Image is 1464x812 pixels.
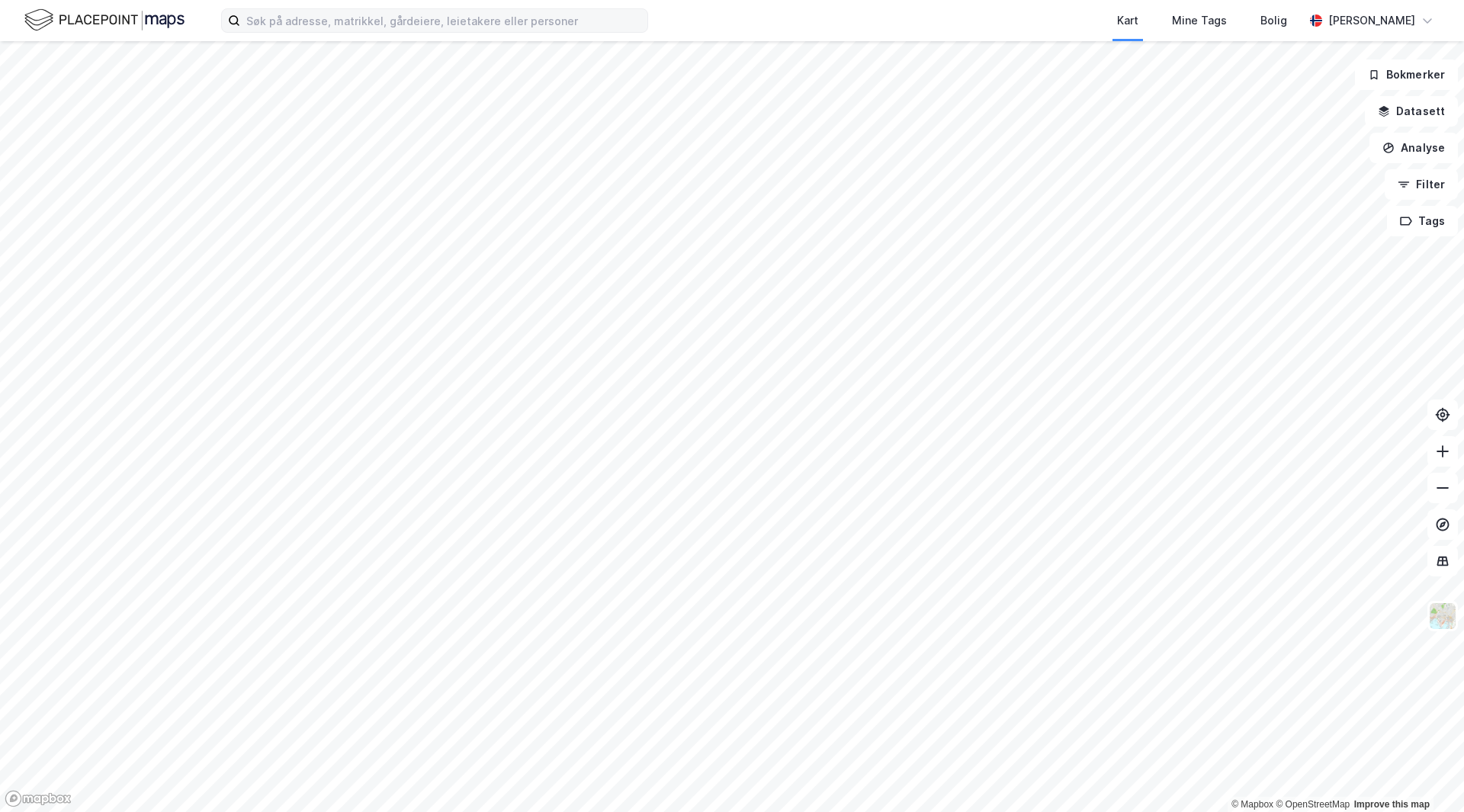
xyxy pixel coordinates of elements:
a: OpenStreetMap [1276,799,1350,810]
input: Søk på adresse, matrikkel, gårdeiere, leietakere eller personer [240,9,647,32]
img: Z [1428,602,1457,631]
img: logo.f888ab2527a4732fd821a326f86c7f29.svg [24,7,185,34]
a: Mapbox [1231,799,1273,810]
iframe: Chat Widget [1388,739,1464,812]
button: Datasett [1365,96,1458,127]
div: Kart [1117,11,1138,30]
a: Mapbox homepage [5,790,72,807]
button: Analyse [1369,133,1458,163]
div: Mine Tags [1172,11,1227,30]
button: Bokmerker [1355,59,1458,90]
div: Bolig [1260,11,1287,30]
div: [PERSON_NAME] [1328,11,1415,30]
button: Tags [1387,206,1458,236]
button: Filter [1385,169,1458,200]
a: Improve this map [1354,799,1430,810]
